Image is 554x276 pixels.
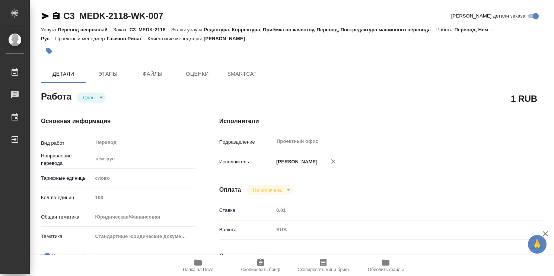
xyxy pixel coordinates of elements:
[219,138,274,146] p: Подразделение
[41,175,92,182] p: Тарифные единицы
[41,89,71,103] h2: Работа
[219,117,546,126] h4: Исполнители
[147,36,204,41] p: Клиентские менеджеры
[41,117,190,126] h4: Основная информация
[41,43,57,59] button: Добавить тэг
[325,153,341,170] button: Удалить исполнителя
[204,27,436,32] p: Редактура, Корректура, Приёмка по качеству, Перевод, Постредактура машинного перевода
[41,152,92,167] p: Направление перевода
[219,185,241,194] h4: Оплата
[92,211,195,223] div: Юридическая/Финансовая
[436,27,455,32] p: Работа
[55,36,106,41] p: Проектный менеджер
[130,27,171,32] p: C3_MEDK-2118
[247,185,293,195] div: Сдан
[224,69,260,79] span: SmartCat
[41,27,58,32] p: Услуга
[113,27,129,32] p: Заказ:
[92,230,195,243] div: Стандартные юридические документы, договоры, уставы
[171,27,204,32] p: Этапы услуги
[528,235,547,254] button: 🙏
[58,27,113,32] p: Перевод несрочный
[229,255,292,276] button: Скопировать бриф
[81,94,97,101] button: Сдан
[167,255,229,276] button: Папка на Drive
[77,92,106,103] div: Сдан
[274,223,519,236] div: RUB
[41,139,92,147] p: Вид работ
[90,69,126,79] span: Этапы
[292,255,354,276] button: Скопировать мини-бриф
[241,267,280,272] span: Скопировать бриф
[297,267,348,272] span: Скопировать мини-бриф
[52,252,99,260] span: Нотариальный заказ
[135,69,171,79] span: Файлы
[52,12,61,21] button: Скопировать ссылку
[183,267,213,272] span: Папка на Drive
[219,158,274,166] p: Исполнитель
[41,194,92,201] p: Кол-во единиц
[179,69,215,79] span: Оценки
[204,36,251,41] p: [PERSON_NAME]
[92,172,195,185] div: слово
[41,12,50,21] button: Скопировать ссылку для ЯМессенджера
[41,213,92,221] p: Общая тематика
[219,226,274,233] p: Валюта
[368,267,404,272] span: Обновить файлы
[251,187,284,193] button: Не оплачена
[45,69,81,79] span: Детали
[451,12,525,20] span: [PERSON_NAME] детали заказа
[107,36,148,41] p: Газизов Ринат
[219,207,274,214] p: Ставка
[219,252,546,261] h4: Дополнительно
[63,11,163,21] a: C3_MEDK-2118-WK-007
[41,233,92,240] p: Тематика
[354,255,417,276] button: Обновить файлы
[92,192,195,203] input: Пустое поле
[274,205,519,216] input: Пустое поле
[531,236,544,252] span: 🙏
[274,158,318,166] p: [PERSON_NAME]
[511,92,537,105] h2: 1 RUB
